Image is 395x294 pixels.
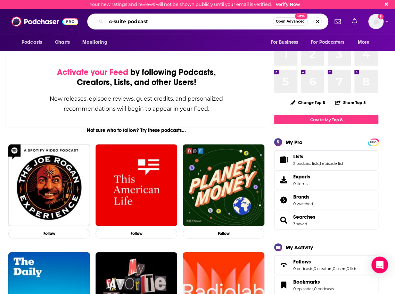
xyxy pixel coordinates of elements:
[314,286,334,291] a: 0 podcasts
[274,211,378,229] span: Searches
[347,266,357,271] a: 0 lists
[22,37,42,47] span: Podcasts
[41,67,232,87] div: by following Podcasts, Creators, Lists, and other Users!
[277,195,290,205] a: Brands
[293,174,310,180] span: Exports
[353,36,378,49] button: open menu
[333,266,346,271] a: 0 users
[293,161,319,166] a: 2 podcast lists
[371,257,388,273] div: Open Intercom Messenger
[332,16,344,27] a: Show notifications dropdown
[96,229,177,239] button: Follow
[293,194,310,200] span: Brands
[41,94,232,114] div: New releases, episode reviews, guest credits, and personalized recommendations will begin to appe...
[293,201,313,206] a: 0 watched
[57,67,128,77] span: Activate your Feed
[306,36,354,49] button: open menu
[275,2,300,7] a: Verify Now
[293,286,313,291] a: 0 episodes
[368,14,384,29] span: Logged in as Citichaser
[293,259,311,265] span: Follows
[369,139,377,144] a: PRO
[274,255,378,274] span: Follows
[293,279,334,285] a: Bookmarks
[368,14,384,29] img: User Profile
[286,244,313,251] div: My Activity
[358,37,370,47] span: More
[87,14,328,30] div: Search podcasts, credits, & more...
[293,221,307,226] a: 3 saved
[295,13,307,19] span: New
[314,266,332,271] a: 0 creators
[77,36,116,49] button: open menu
[378,14,384,19] svg: Email not verified
[286,139,303,145] div: My Pro
[320,161,343,166] a: 1 episode list
[293,259,357,265] a: Follows
[293,181,310,186] span: 0 items
[335,96,366,109] button: Share Top 8
[277,260,290,270] a: Follows
[90,2,300,7] div: Your new ratings and reviews will not be shown publicly until your email is verified.
[332,266,333,271] span: ,
[55,37,70,47] span: Charts
[293,266,313,271] a: 0 podcasts
[8,144,90,226] img: The Joe Rogan Experience
[293,214,315,220] a: Searches
[277,280,290,290] a: Bookmarks
[50,36,74,49] a: Charts
[96,144,177,226] img: This American Life
[286,98,329,107] button: Change Top 8
[11,15,78,28] img: Podchaser - Follow, Share and Rate Podcasts
[313,286,314,291] span: ,
[6,127,267,133] div: Not sure who to follow? Try these podcasts...
[293,153,343,160] a: Lists
[277,215,290,225] a: Searches
[311,37,344,47] span: For Podcasters
[183,229,264,239] button: Follow
[293,153,303,160] span: Lists
[274,191,378,209] span: Brands
[271,37,298,47] span: For Business
[106,16,273,27] input: Search podcasts, credits, & more...
[273,17,308,26] button: Open AdvancedNew
[274,115,378,124] a: Create My Top 8
[82,37,107,47] span: Monitoring
[276,20,305,23] span: Open Advanced
[183,144,264,226] img: Planet Money
[8,229,90,239] button: Follow
[274,170,378,189] a: Exports
[274,150,378,169] span: Lists
[277,175,290,185] span: Exports
[349,16,360,27] a: Show notifications dropdown
[266,36,307,49] button: open menu
[369,140,377,145] span: PRO
[293,279,320,285] span: Bookmarks
[368,14,384,29] button: Show profile menu
[17,36,51,49] button: open menu
[277,155,290,165] a: Lists
[293,194,313,200] a: Brands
